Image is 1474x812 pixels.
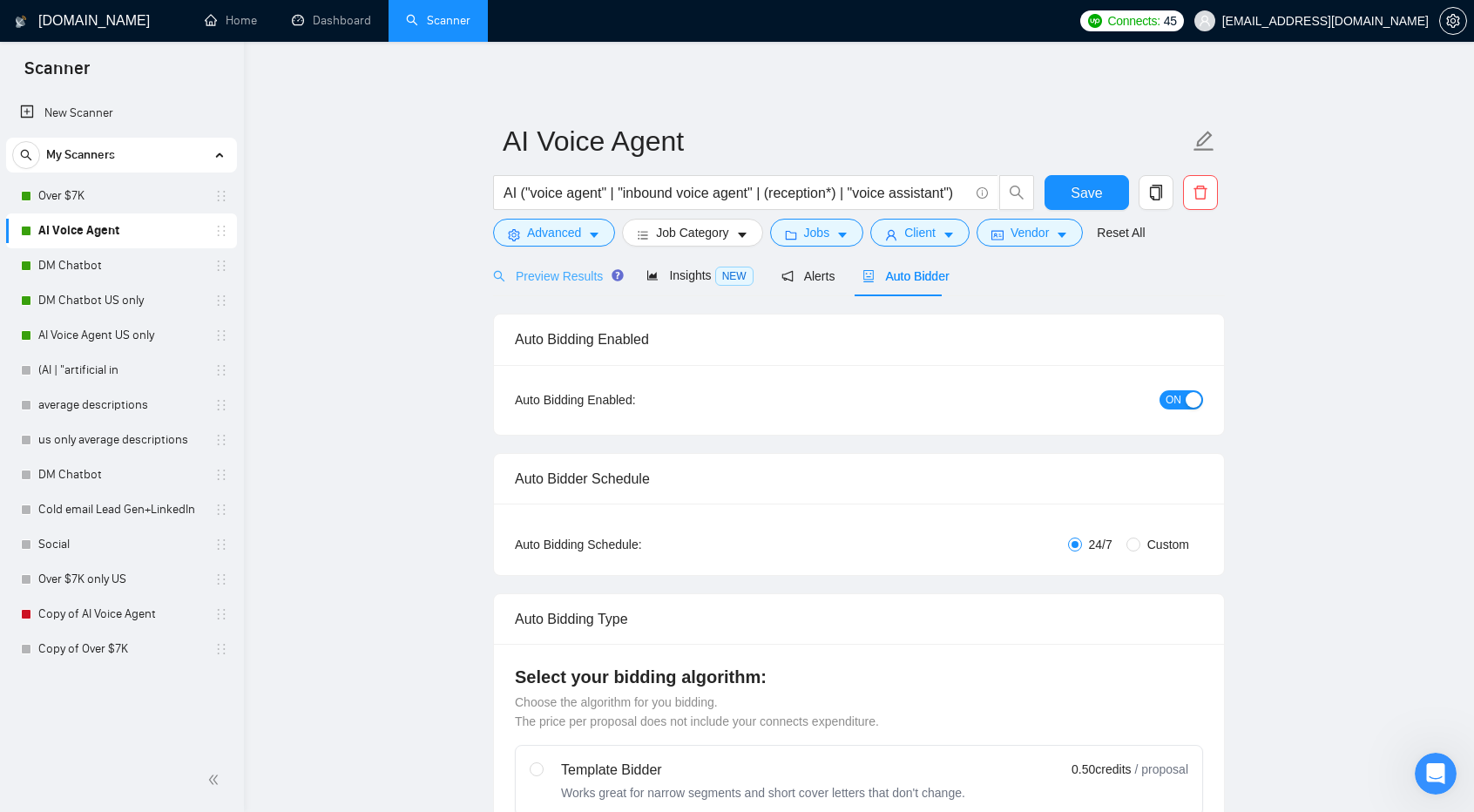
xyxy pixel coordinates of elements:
[508,228,520,241] span: setting
[38,597,204,632] a: Copy of AI Voice Agent
[770,219,864,247] button: folderJobscaret-down
[1000,185,1033,200] span: search
[38,248,204,283] a: DM Chatbot
[515,594,1203,644] div: Auto Bidding Type
[977,187,988,199] span: info-circle
[503,119,1189,163] input: Scanner name...
[493,219,615,247] button: settingAdvancedcaret-down
[1439,14,1467,28] a: setting
[38,213,204,248] a: AI Voice Agent
[977,219,1083,247] button: idcardVendorcaret-down
[637,228,649,241] span: bars
[515,390,744,409] div: Auto Bidding Enabled:
[736,228,748,241] span: caret-down
[588,228,600,241] span: caret-down
[15,8,27,36] img: logo
[214,224,228,238] span: holder
[1097,223,1145,242] a: Reset All
[1107,11,1160,30] span: Connects:
[781,269,835,283] span: Alerts
[561,760,965,781] div: Template Bidder
[1164,11,1177,30] span: 45
[622,219,762,247] button: barsJob Categorycaret-down
[999,175,1034,210] button: search
[6,96,237,131] li: New Scanner
[781,270,794,282] span: notification
[38,492,204,527] a: Cold email Lead Gen+LinkedIn
[493,270,505,282] span: search
[785,228,797,241] span: folder
[292,13,371,28] a: dashboardDashboard
[904,223,936,242] span: Client
[1193,130,1215,152] span: edit
[862,269,949,283] span: Auto Bidder
[1056,228,1068,241] span: caret-down
[610,267,625,283] div: Tooltip anchor
[515,665,1203,689] h4: Select your bidding algorithm:
[38,283,204,318] a: DM Chatbot US only
[214,538,228,551] span: holder
[214,433,228,447] span: holder
[943,228,955,241] span: caret-down
[6,138,237,667] li: My Scanners
[1045,175,1129,210] button: Save
[515,535,744,554] div: Auto Bidding Schedule:
[214,572,228,586] span: holder
[1071,182,1102,204] span: Save
[10,56,104,92] span: Scanner
[207,771,225,788] span: double-left
[214,328,228,342] span: holder
[214,398,228,412] span: holder
[38,179,204,213] a: Over $7K
[1072,760,1131,779] span: 0.50 credits
[656,223,728,242] span: Job Category
[20,96,223,131] a: New Scanner
[214,363,228,377] span: holder
[214,642,228,656] span: holder
[38,457,204,492] a: DM Chatbot
[46,138,115,173] span: My Scanners
[214,468,228,482] span: holder
[527,223,581,242] span: Advanced
[38,388,204,423] a: average descriptions
[38,632,204,667] a: Copy of Over $7K
[1184,185,1217,200] span: delete
[1183,175,1218,210] button: delete
[515,695,879,728] span: Choose the algorithm for you bidding. The price per proposal does not include your connects expen...
[13,149,39,161] span: search
[38,423,204,457] a: us only average descriptions
[1166,390,1181,409] span: ON
[1140,535,1196,554] span: Custom
[836,228,849,241] span: caret-down
[862,270,875,282] span: robot
[1199,15,1211,27] span: user
[38,562,204,597] a: Over $7K only US
[12,141,40,169] button: search
[38,318,204,353] a: AI Voice Agent US only
[1139,185,1173,200] span: copy
[1135,761,1188,778] span: / proposal
[214,607,228,621] span: holder
[804,223,830,242] span: Jobs
[406,13,470,28] a: searchScanner
[646,269,659,281] span: area-chart
[1088,14,1102,28] img: upwork-logo.png
[1440,14,1466,28] span: setting
[515,454,1203,504] div: Auto Bidder Schedule
[1439,7,1467,35] button: setting
[561,784,965,802] div: Works great for narrow segments and short cover letters that don't change.
[870,219,970,247] button: userClientcaret-down
[1139,175,1173,210] button: copy
[214,503,228,517] span: holder
[214,189,228,203] span: holder
[991,228,1004,241] span: idcard
[1082,535,1119,554] span: 24/7
[205,13,257,28] a: homeHome
[646,268,753,282] span: Insights
[1415,753,1457,795] iframe: Intercom live chat
[214,259,228,273] span: holder
[493,269,619,283] span: Preview Results
[885,228,897,241] span: user
[504,182,969,204] input: Search Freelance Jobs...
[38,527,204,562] a: Social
